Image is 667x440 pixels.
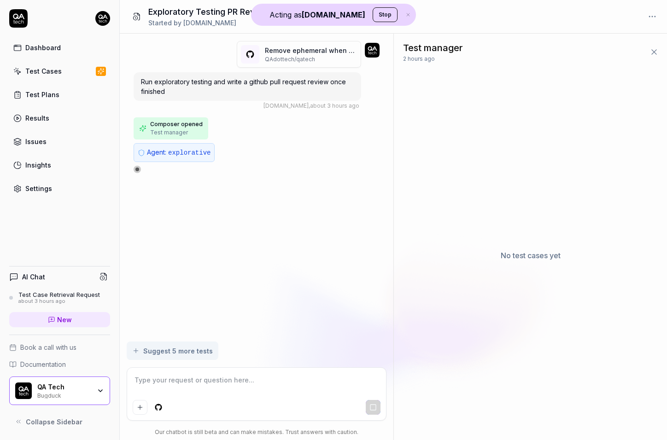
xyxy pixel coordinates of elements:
[9,39,110,57] a: Dashboard
[147,147,211,158] p: Agent:
[141,78,346,95] span: Run exploratory testing and write a github pull request review once finished
[265,46,357,55] p: Remove ephemeral when enabling test case (# 5562 )
[9,62,110,80] a: Test Cases
[143,346,213,356] span: Suggest 5 more tests
[9,376,110,405] button: QA Tech LogoQA TechBugduck
[9,179,110,197] a: Settings
[183,19,236,27] span: [DOMAIN_NAME]
[9,312,110,327] a: New
[9,291,110,305] a: Test Case Retrieval Requestabout 3 hours ago
[9,109,110,127] a: Results
[25,43,61,52] div: Dashboard
[9,86,110,104] a: Test Plans
[373,7,398,22] button: Stop
[133,400,147,415] button: Add attachment
[237,41,361,68] button: Remove ephemeral when enabling test case(#5562)QAdottech/qatech
[263,102,359,110] div: , about 3 hours ago
[501,250,561,261] p: No test cases yet
[25,90,59,99] div: Test Plans
[18,291,100,298] div: Test Case Retrieval Request
[25,184,52,193] div: Settings
[25,160,51,170] div: Insights
[20,359,66,369] span: Documentation
[9,412,110,431] button: Collapse Sidebar
[9,133,110,151] a: Issues
[150,128,188,137] span: Test manager
[263,102,309,109] span: [DOMAIN_NAME]
[9,342,110,352] a: Book a call with us
[18,298,100,305] div: about 3 hours ago
[9,359,110,369] a: Documentation
[9,156,110,174] a: Insights
[365,43,380,58] img: 7ccf6c19-61ad-4a6c-8811-018b02a1b829.jpg
[26,417,82,427] span: Collapse Sidebar
[148,18,324,28] div: Started by
[265,55,357,64] p: QAdottech / qatech
[25,66,62,76] div: Test Cases
[134,117,208,139] button: Composer openedTest manager
[20,342,76,352] span: Book a call with us
[15,382,32,399] img: QA Tech Logo
[150,120,203,128] span: Composer opened
[37,391,91,399] div: Bugduck
[95,11,110,26] img: 7ccf6c19-61ad-4a6c-8811-018b02a1b829.jpg
[127,342,218,360] button: Suggest 5 more tests
[25,113,49,123] div: Results
[37,383,91,391] div: QA Tech
[127,428,386,436] div: Our chatbot is still beta and can make mistakes. Trust answers with caution.
[25,137,47,146] div: Issues
[403,55,435,63] span: 2 hours ago
[22,272,45,282] h4: AI Chat
[168,149,211,156] span: explorative
[403,41,463,55] span: Test manager
[148,6,324,18] h1: Exploratory Testing PR Review qatech#5562
[57,315,72,324] span: New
